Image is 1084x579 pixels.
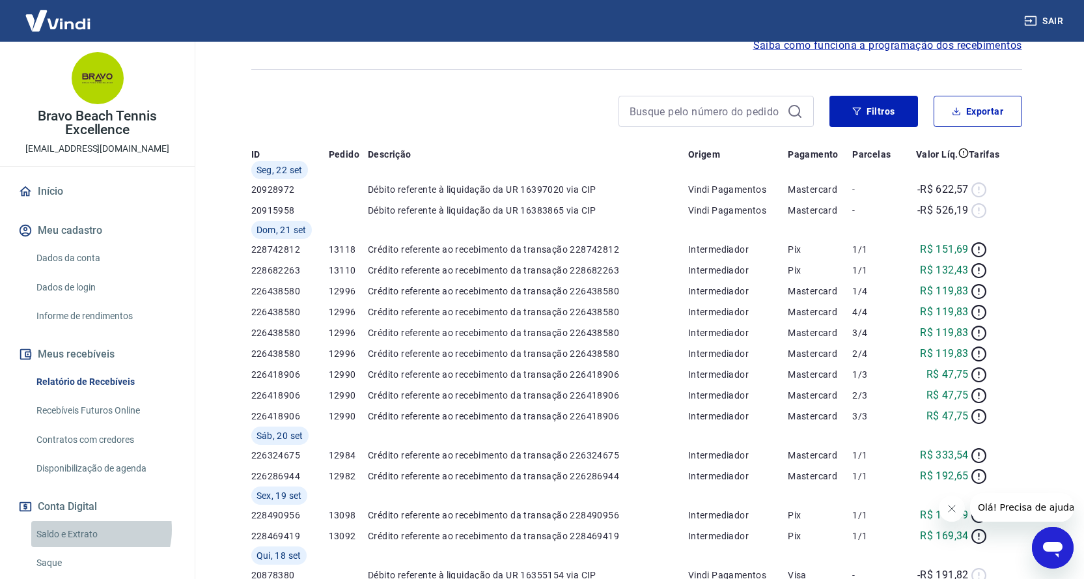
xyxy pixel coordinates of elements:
[257,429,303,442] span: Sáb, 20 set
[16,492,179,521] button: Conta Digital
[251,368,329,381] p: 226418906
[251,347,329,360] p: 226438580
[251,326,329,339] p: 226438580
[852,509,901,522] p: 1/1
[251,530,329,543] p: 228469419
[368,347,688,360] p: Crédito referente ao recebimento da transação 226438580
[329,389,368,402] p: 12990
[10,109,184,137] p: Bravo Beach Tennis Excellence
[926,408,969,424] p: R$ 47,75
[852,368,901,381] p: 1/3
[368,285,688,298] p: Crédito referente ao recebimento da transação 226438580
[688,204,788,217] p: Vindi Pagamentos
[251,449,329,462] p: 226324675
[251,264,329,277] p: 228682263
[329,148,359,161] p: Pedido
[920,346,969,361] p: R$ 119,83
[329,368,368,381] p: 12990
[251,148,260,161] p: ID
[368,305,688,318] p: Crédito referente ao recebimento da transação 226438580
[688,509,788,522] p: Intermediador
[852,326,901,339] p: 3/4
[630,102,782,121] input: Busque pelo número do pedido
[753,38,1022,53] span: Saiba como funciona a programação dos recebimentos
[368,389,688,402] p: Crédito referente ao recebimento da transação 226418906
[329,243,368,256] p: 13118
[920,304,969,320] p: R$ 119,83
[688,285,788,298] p: Intermediador
[688,470,788,483] p: Intermediador
[939,496,965,522] iframe: Fechar mensagem
[368,264,688,277] p: Crédito referente ao recebimento da transação 228682263
[688,530,788,543] p: Intermediador
[920,283,969,299] p: R$ 119,83
[688,326,788,339] p: Intermediador
[257,223,307,236] span: Dom, 21 set
[788,243,852,256] p: Pix
[251,243,329,256] p: 228742812
[16,177,179,206] a: Início
[920,468,969,484] p: R$ 192,65
[920,262,969,278] p: R$ 132,43
[257,489,302,502] span: Sex, 19 set
[852,530,901,543] p: 1/1
[251,410,329,423] p: 226418906
[852,148,891,161] p: Parcelas
[688,183,788,196] p: Vindi Pagamentos
[688,264,788,277] p: Intermediador
[788,368,852,381] p: Mastercard
[368,326,688,339] p: Crédito referente ao recebimento da transação 226438580
[368,243,688,256] p: Crédito referente ao recebimento da transação 228742812
[1021,9,1068,33] button: Sair
[852,305,901,318] p: 4/4
[788,389,852,402] p: Mastercard
[688,148,720,161] p: Origem
[368,148,411,161] p: Descrição
[329,347,368,360] p: 12996
[329,285,368,298] p: 12996
[788,326,852,339] p: Mastercard
[31,521,179,548] a: Saldo e Extrato
[31,550,179,576] a: Saque
[368,530,688,543] p: Crédito referente ao recebimento da transação 228469419
[852,183,901,196] p: -
[251,305,329,318] p: 226438580
[31,245,179,272] a: Dados da conta
[368,410,688,423] p: Crédito referente ao recebimento da transação 226418906
[788,285,852,298] p: Mastercard
[688,243,788,256] p: Intermediador
[329,326,368,339] p: 12996
[329,264,368,277] p: 13110
[368,204,688,217] p: Débito referente à liquidação da UR 16383865 via CIP
[920,507,969,523] p: R$ 142,09
[688,449,788,462] p: Intermediador
[852,410,901,423] p: 3/3
[251,389,329,402] p: 226418906
[329,470,368,483] p: 12982
[16,340,179,369] button: Meus recebíveis
[934,96,1022,127] button: Exportar
[852,470,901,483] p: 1/1
[852,347,901,360] p: 2/4
[16,1,100,40] img: Vindi
[788,183,852,196] p: Mastercard
[788,148,839,161] p: Pagamento
[926,367,969,382] p: R$ 47,75
[1032,527,1074,569] iframe: Botão para abrir a janela de mensagens
[251,509,329,522] p: 228490956
[788,347,852,360] p: Mastercard
[920,447,969,463] p: R$ 333,54
[368,368,688,381] p: Crédito referente ao recebimento da transação 226418906
[368,183,688,196] p: Débito referente à liquidação da UR 16397020 via CIP
[31,397,179,424] a: Recebíveis Futuros Online
[852,285,901,298] p: 1/4
[920,325,969,341] p: R$ 119,83
[251,183,329,196] p: 20928972
[257,549,301,562] span: Qui, 18 set
[970,493,1074,522] iframe: Mensagem da empresa
[329,410,368,423] p: 12990
[852,204,901,217] p: -
[257,163,303,177] span: Seg, 22 set
[31,303,179,330] a: Informe de rendimentos
[852,389,901,402] p: 2/3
